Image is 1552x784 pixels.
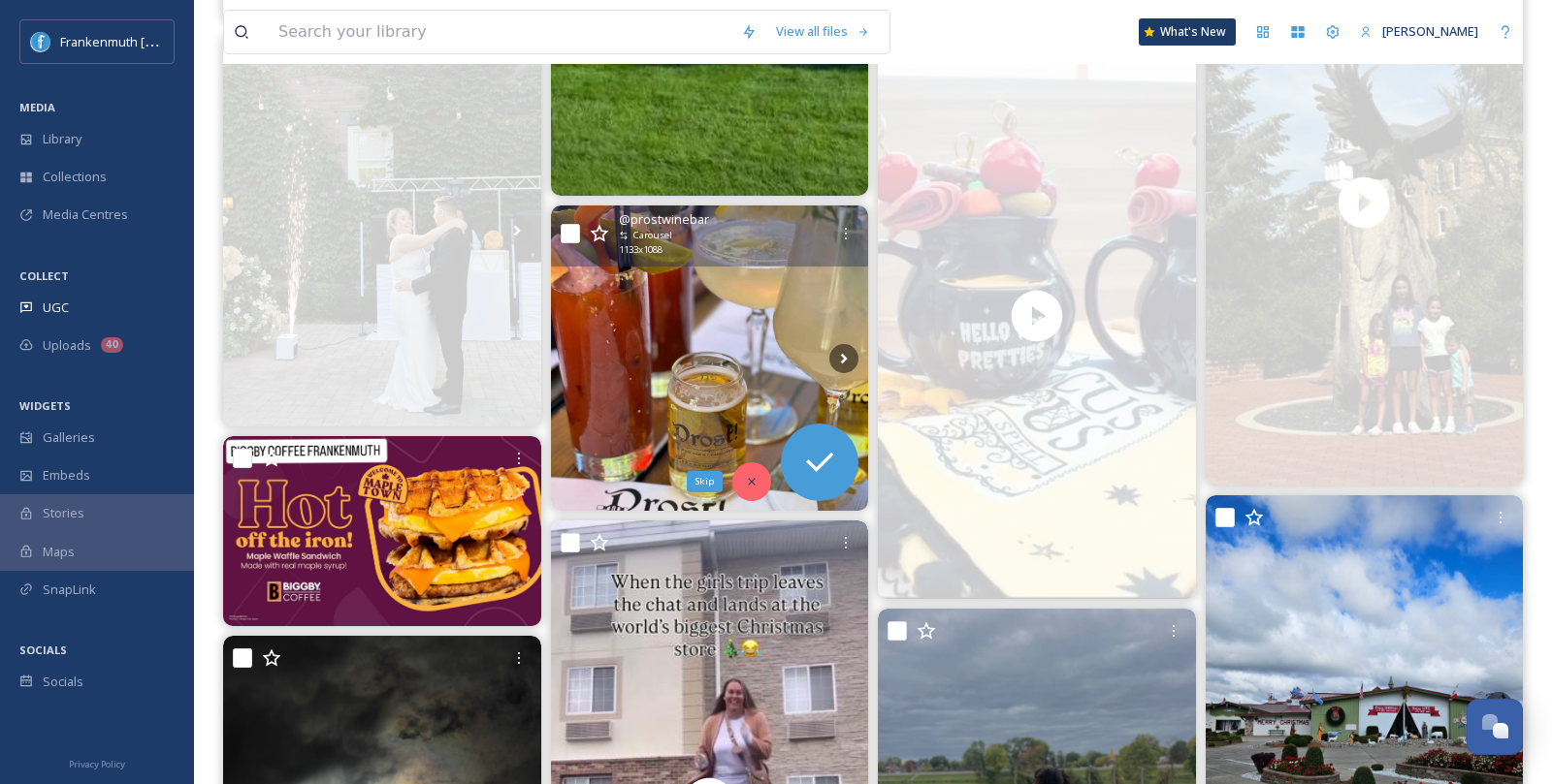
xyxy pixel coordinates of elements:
span: SnapLink [43,580,96,599]
span: Embeds [43,466,90,485]
div: 40 [101,337,123,353]
button: Open Chat [1467,699,1523,755]
span: Galleries [43,428,95,447]
span: COLLECT [19,268,69,283]
img: thumbnail [878,33,1196,598]
img: A September Wedding to Remember ✨💍⁠ ⁠ This stunning micro wedding at The Brownstone Haus was noth... [223,34,541,426]
span: Library [43,130,81,148]
span: SOCIALS [19,643,67,657]
a: Privacy Policy [69,751,125,774]
input: Search your library [269,11,731,53]
div: Skip [687,471,723,492]
a: View all files [766,13,880,50]
span: Uploads [43,336,91,355]
a: [PERSON_NAME] [1350,13,1488,50]
span: [PERSON_NAME] [1382,22,1478,40]
span: WIDGETS [19,398,71,413]
span: Frankenmuth [US_STATE] [60,32,207,50]
span: Carousel [633,229,672,242]
span: Media Centres [43,205,128,224]
span: Maps [43,543,75,561]
span: MEDIA [19,100,55,114]
img: Social%20Media%20PFP%202025.jpg [31,32,50,51]
img: Serving Brunch from 10-3PM today!🥚 $5 Bloodys 1/2 off Mimosa Flights 🍊 Bay City & Frankenmuth [551,205,869,510]
span: UGC [43,298,69,317]
span: Socials [43,673,83,691]
img: Maple Waffle is here and HOT out of the oven! Get you some YUM! [223,436,541,626]
span: Stories [43,504,84,522]
a: What's New [1139,18,1236,46]
span: @ prostwinebar [619,210,709,229]
span: Privacy Policy [69,758,125,770]
span: 1133 x 1088 [619,243,663,257]
span: Collections [43,168,107,186]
